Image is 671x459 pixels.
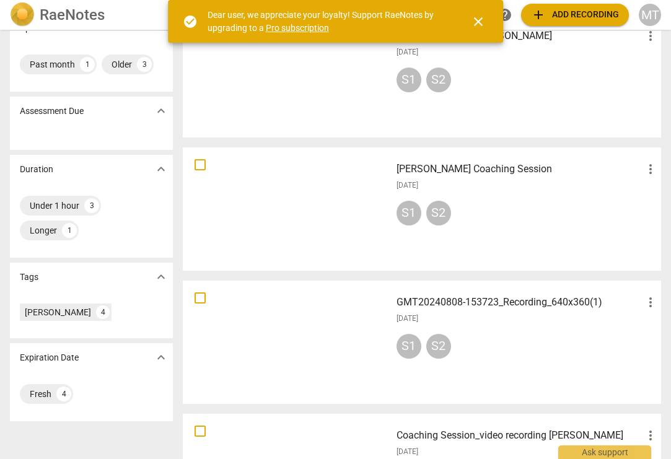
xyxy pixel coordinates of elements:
[397,162,643,177] h3: Moises Coaching Session
[84,198,99,213] div: 3
[397,201,421,225] div: S1
[80,57,95,72] div: 1
[183,14,198,29] span: check_circle
[10,2,35,27] img: Logo
[112,58,132,71] div: Older
[643,295,658,310] span: more_vert
[152,102,170,120] button: Show more
[187,152,657,266] a: [PERSON_NAME] Coaching Session[DATE]S1S2
[639,4,661,26] button: MT
[397,68,421,92] div: S1
[521,4,629,26] button: Upload
[208,9,449,34] div: Dear user, we appreciate your loyalty! Support RaeNotes by upgrading to a
[397,28,643,43] h3: Coaching Session INDRA RINCON
[137,57,152,72] div: 3
[531,7,546,22] span: add
[397,334,421,359] div: S1
[643,162,658,177] span: more_vert
[20,163,53,176] p: Duration
[266,23,329,33] a: Pro subscription
[498,7,512,22] span: help
[531,7,619,22] span: Add recording
[10,2,170,27] a: LogoRaeNotes
[426,334,451,359] div: S2
[152,268,170,286] button: Show more
[397,295,643,310] h3: GMT20240808-153723_Recording_640x360(1)
[30,58,75,71] div: Past month
[152,160,170,178] button: Show more
[187,19,657,133] a: Coaching Session [PERSON_NAME][DATE]S1S2
[30,224,57,237] div: Longer
[20,105,84,118] p: Assessment Due
[25,306,91,318] div: [PERSON_NAME]
[187,285,657,400] a: GMT20240808-153723_Recording_640x360(1)[DATE]S1S2
[96,305,110,319] div: 4
[397,447,418,457] span: [DATE]
[62,223,77,238] div: 1
[397,180,418,191] span: [DATE]
[30,199,79,212] div: Under 1 hour
[463,7,493,37] button: Close
[397,313,418,324] span: [DATE]
[426,68,451,92] div: S2
[397,428,643,443] h3: Coaching Session_video recording Indra
[154,162,169,177] span: expand_more
[494,4,516,26] a: Help
[471,14,486,29] span: close
[152,348,170,367] button: Show more
[643,428,658,443] span: more_vert
[154,350,169,365] span: expand_more
[397,47,418,58] span: [DATE]
[40,6,105,24] h2: RaeNotes
[154,269,169,284] span: expand_more
[56,387,71,401] div: 4
[20,351,79,364] p: Expiration Date
[30,388,51,400] div: Fresh
[154,103,169,118] span: expand_more
[20,271,38,284] p: Tags
[426,201,451,225] div: S2
[558,445,651,459] div: Ask support
[643,28,658,43] span: more_vert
